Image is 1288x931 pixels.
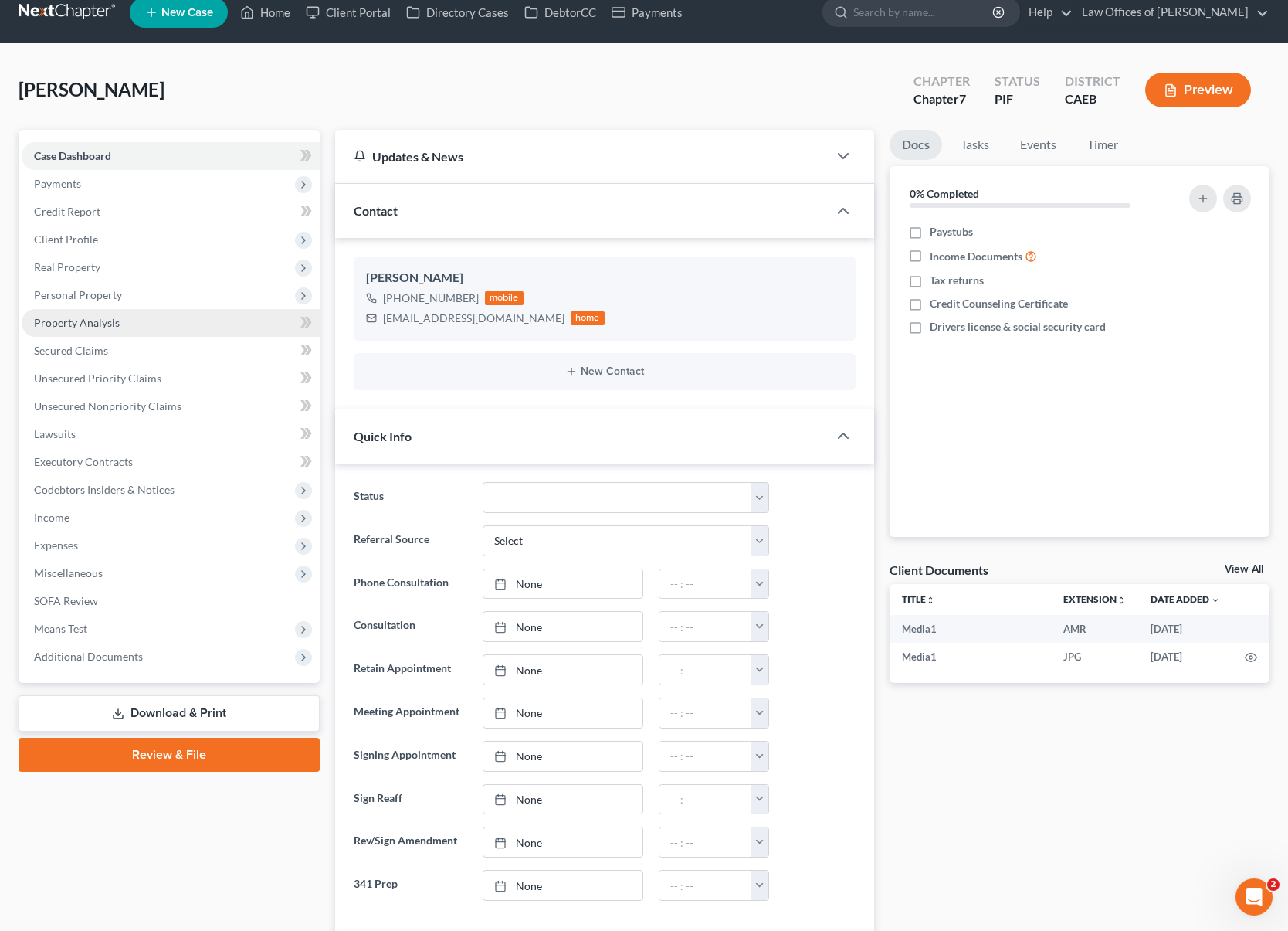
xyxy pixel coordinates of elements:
[34,149,111,162] span: Case Dashboard
[346,482,475,513] label: Status
[659,785,751,814] input: -- : --
[22,420,320,448] a: Lawsuits
[22,309,320,337] a: Property Analysis
[22,198,320,226] a: Credit Report
[34,205,100,218] span: Credit Report
[659,612,751,641] input: -- : --
[913,73,970,90] div: Chapter
[19,78,164,100] span: [PERSON_NAME]
[22,365,320,392] a: Unsecured Priority Claims
[1211,596,1220,605] i: expand_more
[1267,878,1280,891] span: 2
[483,785,642,814] a: None
[995,73,1040,90] div: Status
[34,344,108,357] span: Secured Claims
[34,399,181,413] span: Unsecured Nonpriority Claims
[1138,643,1232,671] td: [DATE]
[346,698,475,729] label: Meeting Appointment
[161,7,213,19] span: New Case
[902,593,935,605] a: Titleunfold_more
[346,569,475,600] label: Phone Consultation
[383,291,479,306] div: [PHONE_NUMBER]
[34,260,100,274] span: Real Property
[930,249,1022,264] span: Income Documents
[483,698,642,728] a: None
[34,622,87,635] span: Means Test
[19,738,320,772] a: Review & File
[926,596,935,605] i: unfold_more
[1075,130,1130,160] a: Timer
[22,392,320,420] a: Unsecured Nonpriority Claims
[1225,564,1263,575] a: View All
[910,187,979,200] strong: 0% Completed
[1065,90,1120,108] div: CAEB
[890,615,1052,643] td: Media1
[346,827,475,858] label: Rev/Sign Amendment
[366,365,843,378] button: New Contact
[890,562,988,578] div: Client Documents
[34,427,76,440] span: Lawsuits
[959,91,966,106] span: 7
[930,319,1106,335] span: Drivers license & social security card
[483,655,642,685] a: None
[34,288,122,301] span: Personal Property
[930,224,973,240] span: Paystubs
[1138,615,1232,643] td: [DATE]
[22,587,320,615] a: SOFA Review
[366,269,843,287] div: [PERSON_NAME]
[1117,596,1126,605] i: unfold_more
[34,539,78,552] span: Expenses
[22,142,320,170] a: Case Dashboard
[1235,878,1273,916] iframe: Intercom live chat
[34,483,175,496] span: Codebtors Insiders & Notices
[34,177,81,190] span: Payments
[383,311,564,326] div: [EMAIL_ADDRESS][DOMAIN_NAME]
[930,273,984,288] span: Tax returns
[1145,73,1251,107] button: Preview
[659,871,751,900] input: -- : --
[22,448,320,476] a: Executory Contracts
[890,643,1052,671] td: Media1
[483,827,642,857] a: None
[34,594,98,607] span: SOFA Review
[34,233,98,246] span: Client Profile
[34,455,133,468] span: Executory Contracts
[34,372,161,385] span: Unsecured Priority Claims
[913,90,970,108] div: Chapter
[354,429,412,443] span: Quick Info
[571,311,605,325] div: home
[34,511,69,524] span: Income
[1051,615,1138,643] td: AMR
[930,296,1068,311] span: Credit Counseling Certificate
[1065,73,1120,90] div: District
[354,203,398,218] span: Contact
[659,698,751,728] input: -- : --
[22,337,320,365] a: Secured Claims
[948,130,1002,160] a: Tasks
[19,695,320,732] a: Download & Print
[659,569,751,599] input: -- : --
[354,148,809,165] div: Updates & News
[1008,130,1069,160] a: Events
[659,655,751,685] input: -- : --
[34,316,120,329] span: Property Analysis
[483,612,642,641] a: None
[1063,593,1126,605] a: Extensionunfold_more
[485,291,524,305] div: mobile
[890,130,942,160] a: Docs
[659,742,751,771] input: -- : --
[346,611,475,642] label: Consultation
[1051,643,1138,671] td: JPG
[346,870,475,901] label: 341 Prep
[483,871,642,900] a: None
[346,741,475,772] label: Signing Appointment
[34,650,143,663] span: Additional Documents
[346,654,475,685] label: Retain Appointment
[483,742,642,771] a: None
[659,827,751,857] input: -- : --
[995,90,1040,108] div: PIF
[483,569,642,599] a: None
[346,784,475,815] label: Sign Reaff
[34,566,103,579] span: Miscellaneous
[346,525,475,556] label: Referral Source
